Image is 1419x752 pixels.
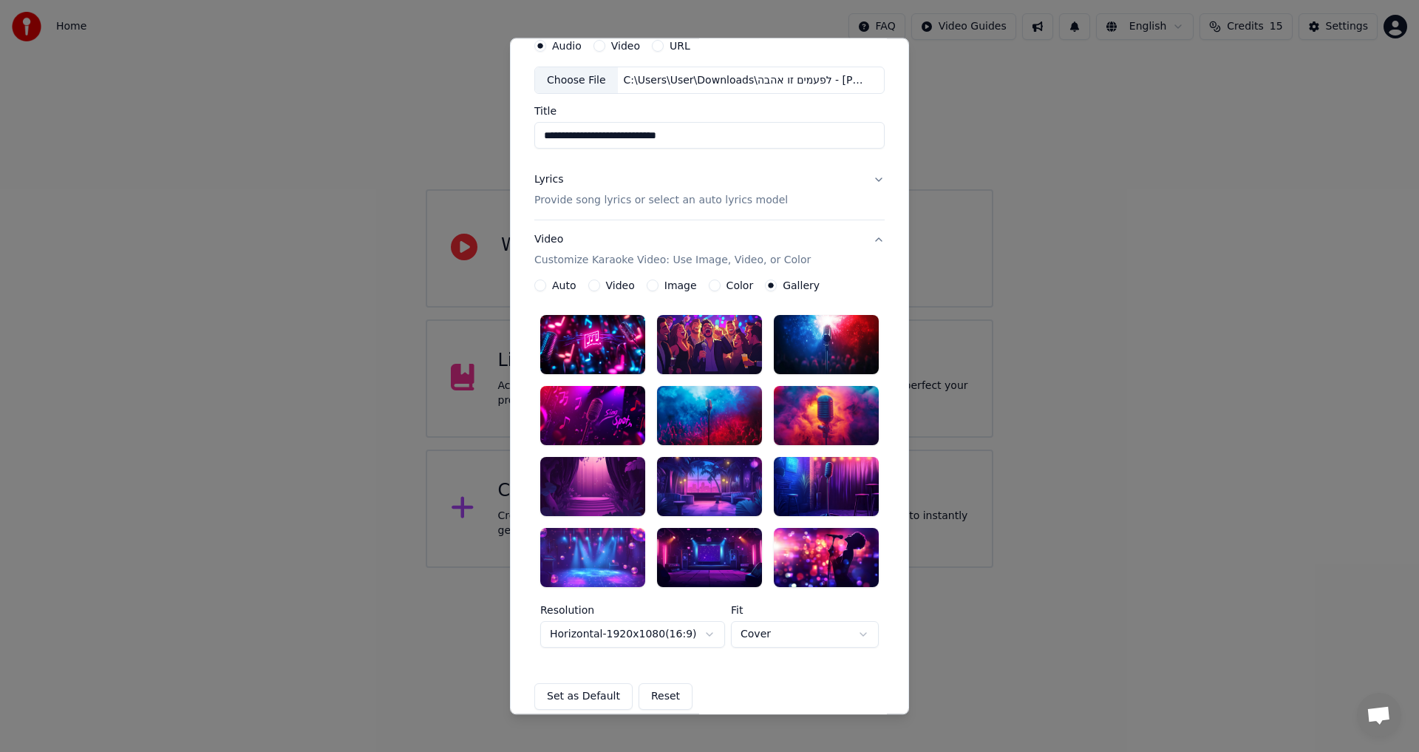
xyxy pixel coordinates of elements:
p: Customize Karaoke Video: Use Image, Video, or Color [534,254,811,268]
div: Lyrics [534,173,563,188]
label: Color [726,281,754,291]
div: Choose File [535,67,618,94]
button: VideoCustomize Karaoke Video: Use Image, Video, or Color [534,221,885,280]
label: Audio [552,41,582,51]
div: Video [534,233,811,268]
label: Image [664,281,697,291]
button: Reset [639,683,693,710]
label: Fit [731,605,879,615]
label: Video [611,41,640,51]
label: Resolution [540,605,725,615]
label: Gallery [783,281,820,291]
label: Title [534,106,885,117]
label: Video [606,281,635,291]
label: URL [670,41,690,51]
label: Auto [552,281,576,291]
button: Set as Default [534,683,633,710]
p: Provide song lyrics or select an auto lyrics model [534,194,788,209]
div: C:\Users\User\Downloads\לפעמים זו אהבה - [PERSON_NAME].mp3 [618,73,869,88]
div: VideoCustomize Karaoke Video: Use Image, Video, or Color [534,280,885,722]
button: LyricsProvide song lyrics or select an auto lyrics model [534,161,885,220]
